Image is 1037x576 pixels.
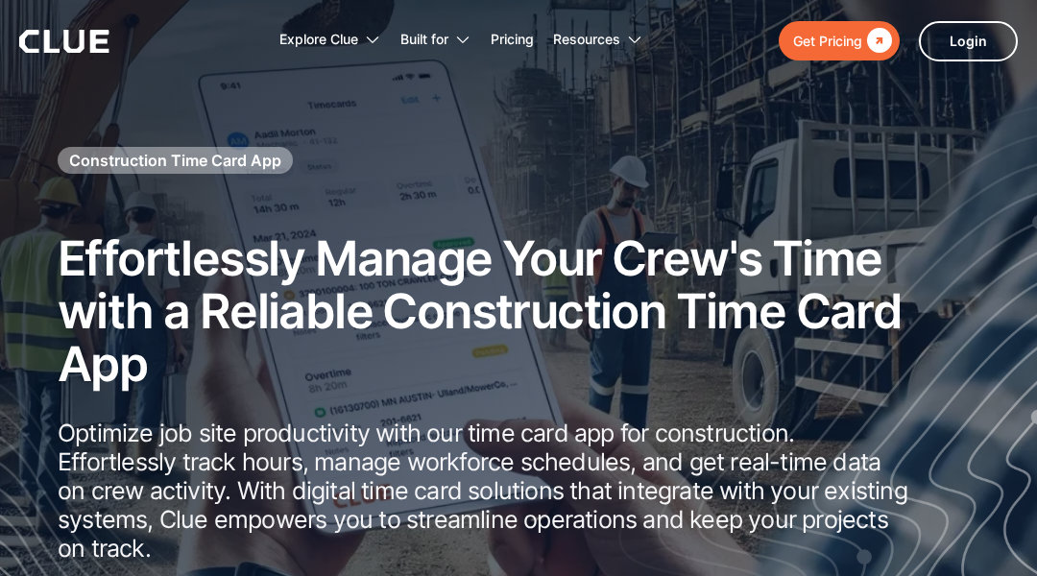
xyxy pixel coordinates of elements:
div: Get Pricing [793,29,862,53]
div: Explore Clue [279,10,381,70]
div: Built for [400,10,448,70]
div: Resources [553,10,643,70]
div:  [862,29,892,53]
h2: Effortlessly Manage Your Crew's Time with a Reliable Construction Time Card App [58,232,912,391]
h1: Construction Time Card App [69,150,281,171]
div: Resources [553,10,620,70]
p: Optimize job site productivity with our time card app for construction. Effortlessly track hours,... [58,419,912,563]
a: Pricing [491,10,534,70]
div: Explore Clue [279,10,358,70]
a: Login [919,21,1018,61]
div: Built for [400,10,471,70]
a: Get Pricing [779,21,900,60]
